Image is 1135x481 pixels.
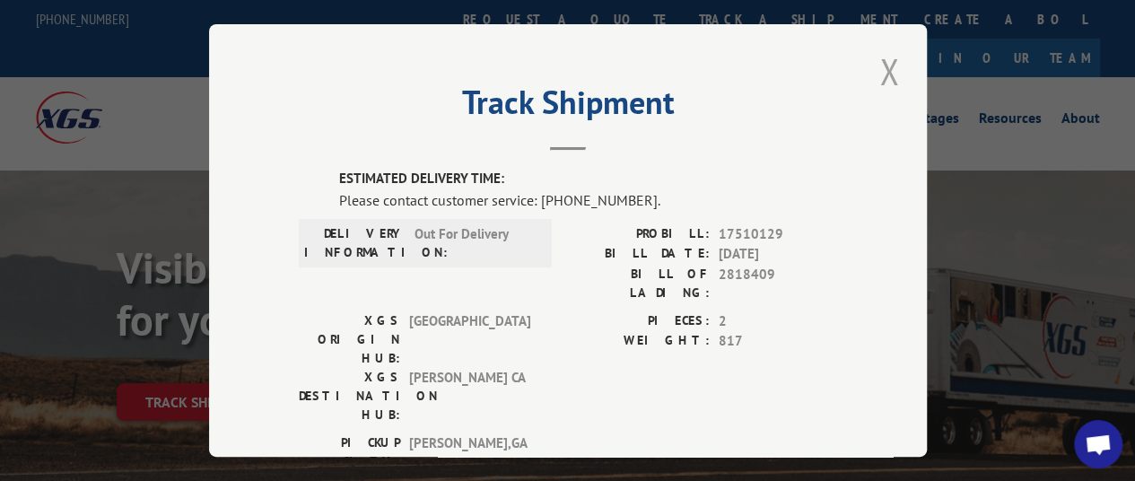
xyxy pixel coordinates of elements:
[719,310,837,331] span: 2
[568,223,710,244] label: PROBILL:
[409,367,530,424] span: [PERSON_NAME] CA
[339,188,837,210] div: Please contact customer service: [PHONE_NUMBER].
[299,367,400,424] label: XGS DESTINATION HUB:
[415,223,536,261] span: Out For Delivery
[1074,420,1122,468] a: Open chat
[568,310,710,331] label: PIECES:
[719,223,837,244] span: 17510129
[409,310,530,367] span: [GEOGRAPHIC_DATA]
[409,433,530,470] span: [PERSON_NAME] , GA
[299,433,400,470] label: PICKUP CITY:
[299,90,837,124] h2: Track Shipment
[568,264,710,302] label: BILL OF LADING:
[719,331,837,352] span: 817
[339,169,837,189] label: ESTIMATED DELIVERY TIME:
[568,244,710,265] label: BILL DATE:
[719,264,837,302] span: 2818409
[874,47,904,96] button: Close modal
[568,331,710,352] label: WEIGHT:
[719,244,837,265] span: [DATE]
[304,223,406,261] label: DELIVERY INFORMATION:
[299,310,400,367] label: XGS ORIGIN HUB:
